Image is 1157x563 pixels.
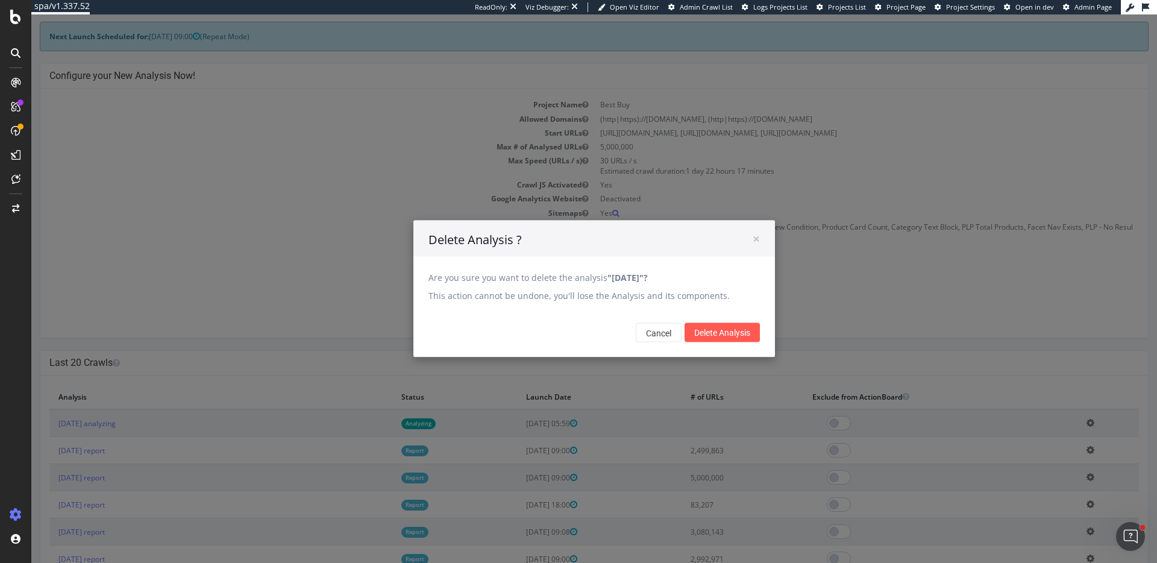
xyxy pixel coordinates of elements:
div: ReadOnly: [475,2,507,12]
span: Open Viz Editor [610,2,659,11]
h4: Delete Analysis ? [397,217,729,234]
a: Admin Page [1063,2,1112,12]
span: Open in dev [1015,2,1054,11]
iframe: Intercom live chat [1116,522,1145,551]
span: Projects List [828,2,866,11]
div: Viz Debugger: [525,2,569,12]
p: This action cannot be undone, you'll lose the Analysis and its components. [397,275,729,288]
p: Are you sure you want to delete the analysis [397,257,729,269]
b: "[DATE]"? [576,257,616,269]
a: Project Settings [935,2,995,12]
button: Cancel [604,309,650,328]
span: Project Settings [946,2,995,11]
a: Admin Crawl List [668,2,733,12]
a: Projects List [817,2,866,12]
span: Logs Projects List [753,2,807,11]
input: Delete Analysis [653,309,729,328]
span: Admin Page [1074,2,1112,11]
iframe: To enrich screen reader interactions, please activate Accessibility in Grammarly extension settings [31,14,1157,563]
a: Open in dev [1004,2,1054,12]
a: Project Page [875,2,926,12]
span: Admin Crawl List [680,2,733,11]
a: Open Viz Editor [598,2,659,12]
a: Logs Projects List [742,2,807,12]
span: Project Page [886,2,926,11]
span: × [721,216,729,233]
